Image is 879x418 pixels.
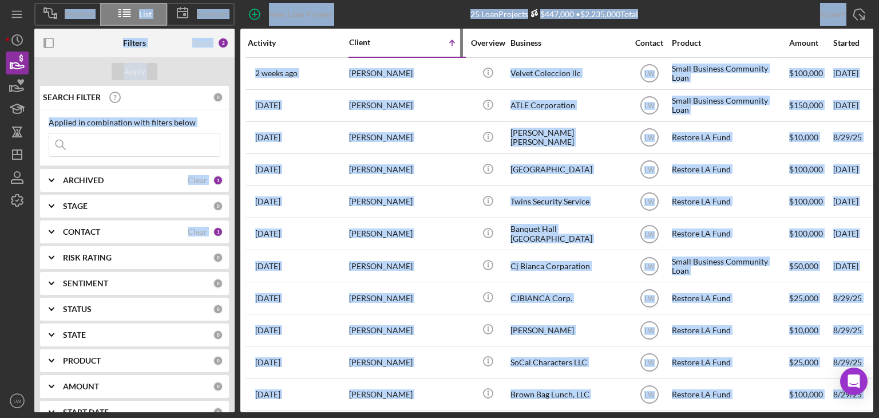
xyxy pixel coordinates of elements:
div: ATLE Corporation [510,90,625,121]
div: [PERSON_NAME] [349,251,464,281]
time: 2025-08-29 23:26 [255,294,280,303]
span: $100,000 [789,228,823,238]
div: [PERSON_NAME] [349,90,464,121]
button: Export [809,3,873,26]
button: Apply [112,63,157,80]
div: 0 [213,278,223,289]
b: SEARCH FILTER [43,93,101,102]
div: Export [820,3,845,26]
time: 2025-09-16 21:12 [255,165,280,174]
div: Restore LA Fund [672,379,786,409]
div: 0 [213,253,223,263]
b: RISK RATING [63,253,112,262]
text: LW [644,294,655,302]
b: CONTACT [63,227,100,236]
time: 2025-08-29 21:43 [255,358,280,367]
text: LW [644,102,655,110]
div: Contact [628,38,671,48]
div: 0 [213,356,223,366]
div: [PERSON_NAME] [510,315,625,345]
button: LW [6,389,29,412]
div: Open Intercom Messenger [840,368,868,395]
span: $10,000 [789,132,818,142]
time: 2025-09-16 21:14 [255,197,280,206]
span: $100,000 [789,389,823,399]
div: 0 [213,381,223,392]
span: $10,000 [789,325,818,335]
div: Apply [124,63,145,80]
div: [PERSON_NAME] [349,347,464,377]
div: [PERSON_NAME] [349,379,464,409]
div: 0 [213,330,223,340]
div: CJBIANCA Corp. [510,283,625,313]
div: Restore LA Fund [672,347,786,377]
div: Small Business Community Loan [672,90,786,121]
div: 0 [213,304,223,314]
time: 2025-09-16 18:01 [255,390,280,399]
div: 0 [213,92,223,102]
span: $150,000 [789,100,823,110]
div: Clear [188,227,207,236]
text: LW [13,398,22,404]
div: Restore LA Fund [672,219,786,249]
div: Restore LA Fund [672,315,786,345]
time: 2025-09-17 21:36 [255,229,280,238]
b: STATE [63,330,86,340]
time: 2025-09-15 15:50 [255,133,280,142]
div: [PERSON_NAME] [349,219,464,249]
div: Overview [466,38,509,48]
text: LW [644,134,655,142]
b: STAGE [63,202,88,211]
div: Small Business Community Loan [672,251,786,281]
div: 0 [213,407,223,417]
div: Cj Bianca Corparation [510,251,625,281]
span: $100,000 [789,196,823,206]
div: Business [510,38,625,48]
div: Banquet Hall [GEOGRAPHIC_DATA] [510,219,625,249]
div: [PERSON_NAME] [349,315,464,345]
div: 0 [213,201,223,211]
b: PRODUCT [63,356,101,365]
b: AMOUNT [63,382,99,391]
div: [PERSON_NAME] [349,58,464,89]
div: Restore LA Fund [672,283,786,313]
div: Brown Bag Lunch, LLC [510,379,625,409]
span: $25,000 [789,293,818,303]
span: List [139,10,152,19]
div: 2 [217,37,229,49]
div: $447,000 [528,9,574,19]
text: LW [644,262,655,270]
span: $100,000 [789,164,823,174]
div: Amount [789,38,832,48]
time: 2025-09-08 19:30 [255,326,280,335]
text: LW [644,198,655,206]
div: Restore LA Fund [672,187,786,217]
time: 2025-08-20 21:41 [255,101,280,110]
div: Activity [248,38,348,48]
div: Restore LA Fund [672,123,786,153]
text: LW [644,326,655,334]
span: Pipeline [65,10,94,19]
div: [PERSON_NAME] [349,155,464,185]
b: SENTIMENT [63,279,108,288]
b: Filters [123,38,146,48]
div: 1 [213,227,223,237]
b: START DATE [63,408,109,417]
b: ARCHIVED [63,176,104,185]
text: LW [644,70,655,78]
text: LW [644,230,655,238]
div: Clear [188,176,207,185]
div: [PERSON_NAME] [PERSON_NAME] [510,123,625,153]
div: SoCal Characters LLC [510,347,625,377]
b: STATUS [63,305,92,314]
span: $50,000 [789,261,818,271]
time: 2025-09-06 01:30 [255,69,298,78]
div: 1 [213,175,223,186]
div: Small Business Community Loan [672,58,786,89]
text: LW [644,358,655,366]
text: LW [644,166,655,174]
span: $25,000 [789,357,818,367]
div: Applied in combination with filters below [49,118,220,127]
div: [GEOGRAPHIC_DATA] [510,155,625,185]
div: 25 Loan Projects • $2,235,000 Total [470,9,638,19]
